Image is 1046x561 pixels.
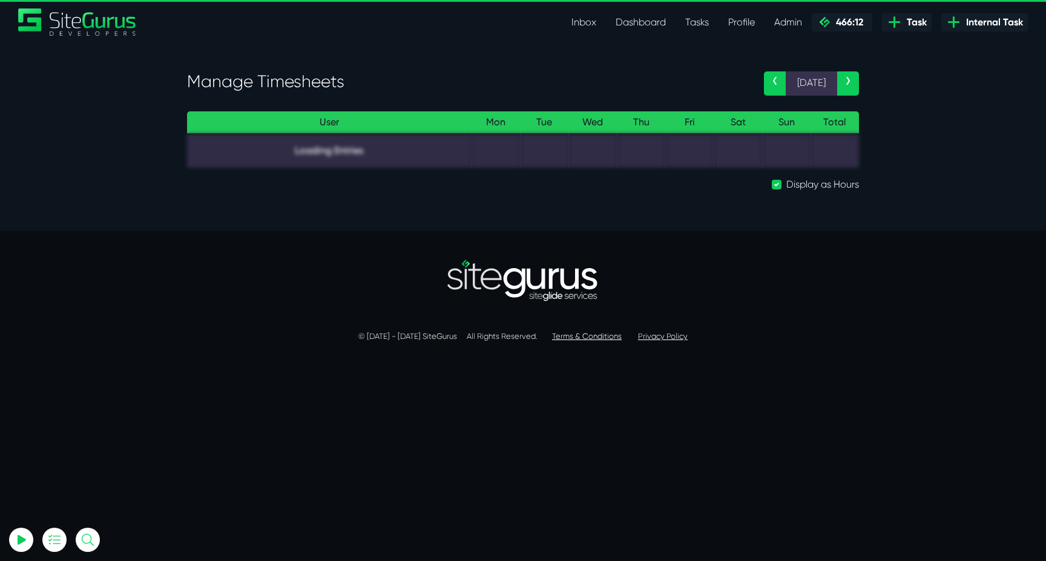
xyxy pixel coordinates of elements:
[786,71,837,96] span: [DATE]
[765,10,812,34] a: Admin
[719,10,765,34] a: Profile
[562,10,606,34] a: Inbox
[941,13,1028,31] a: Internal Task
[837,71,859,96] a: ›
[187,330,859,343] p: © [DATE] - [DATE] SiteGurus All Rights Reserved.
[552,332,622,341] a: Terms & Conditions
[762,111,811,134] th: Sun
[617,111,665,134] th: Thu
[812,13,872,31] a: 466:12
[811,111,859,134] th: Total
[187,111,472,134] th: User
[18,8,137,36] img: Sitegurus Logo
[638,332,688,341] a: Privacy Policy
[472,111,520,134] th: Mon
[606,10,676,34] a: Dashboard
[961,15,1023,30] span: Internal Task
[714,111,762,134] th: Sat
[831,16,863,28] span: 466:12
[568,111,617,134] th: Wed
[786,177,859,192] label: Display as Hours
[764,71,786,96] a: ‹
[187,71,746,92] h3: Manage Timesheets
[18,8,137,36] a: SiteGurus
[187,133,472,168] td: Loading Entries
[676,10,719,34] a: Tasks
[665,111,714,134] th: Fri
[902,15,927,30] span: Task
[520,111,568,134] th: Tue
[882,13,932,31] a: Task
